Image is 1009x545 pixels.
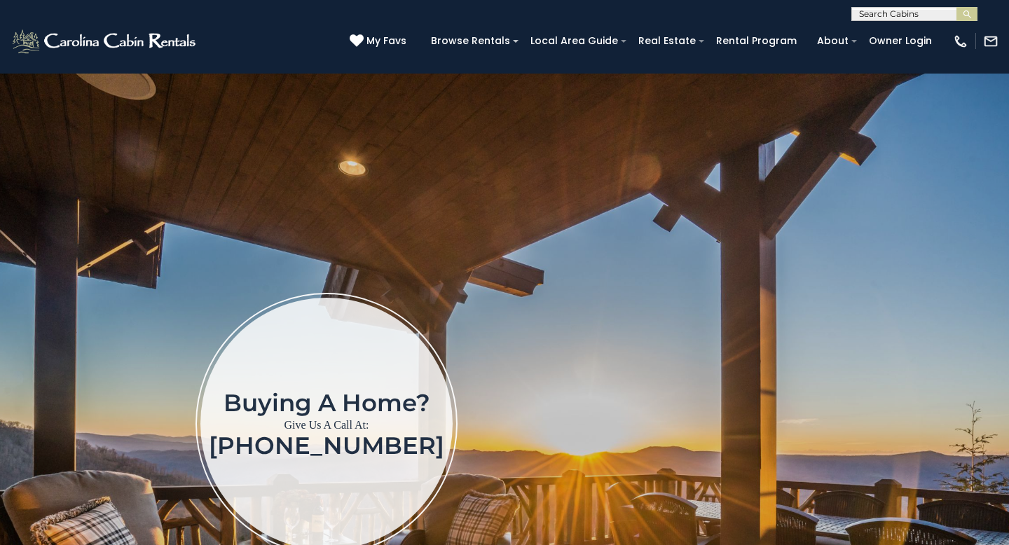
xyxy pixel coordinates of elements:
[424,30,517,52] a: Browse Rentals
[366,34,406,48] span: My Favs
[209,390,444,415] h1: Buying a home?
[523,30,625,52] a: Local Area Guide
[209,431,444,460] a: [PHONE_NUMBER]
[709,30,804,52] a: Rental Program
[862,30,939,52] a: Owner Login
[983,34,998,49] img: mail-regular-white.png
[953,34,968,49] img: phone-regular-white.png
[11,27,200,55] img: White-1-2.png
[350,34,410,49] a: My Favs
[631,30,703,52] a: Real Estate
[810,30,856,52] a: About
[209,415,444,435] p: Give Us A Call At:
